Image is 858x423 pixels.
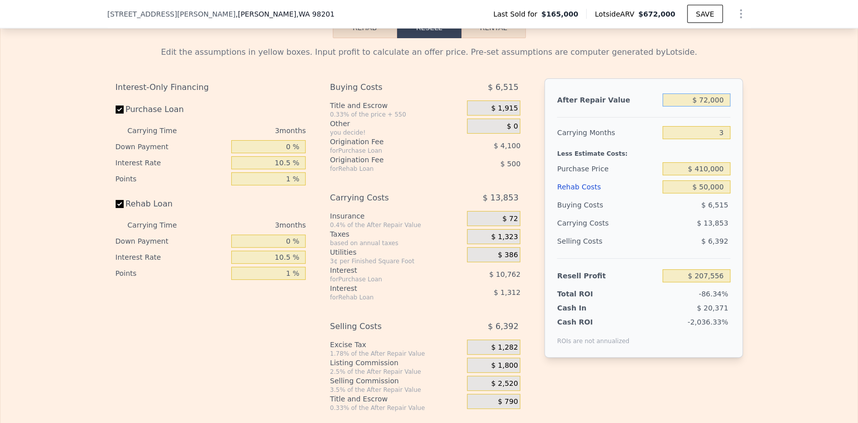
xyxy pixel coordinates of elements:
[330,350,463,358] div: 1.78% of the After Repair Value
[330,283,442,293] div: Interest
[330,211,463,221] div: Insurance
[330,137,442,147] div: Origination Fee
[330,129,463,137] div: you decide!
[330,221,463,229] div: 0.4% of the After Repair Value
[330,165,442,173] div: for Rehab Loan
[699,290,728,298] span: -86.34%
[116,171,228,187] div: Points
[116,200,124,208] input: Rehab Loan
[491,379,518,388] span: $ 2,520
[557,178,658,196] div: Rehab Costs
[491,104,518,113] span: $ 1,915
[330,119,463,129] div: Other
[330,340,463,350] div: Excise Tax
[330,318,442,336] div: Selling Costs
[116,233,228,249] div: Down Payment
[557,160,658,178] div: Purchase Price
[330,147,442,155] div: for Purchase Loan
[116,249,228,265] div: Interest Rate
[330,78,442,96] div: Buying Costs
[330,368,463,376] div: 2.5% of the After Repair Value
[330,247,463,257] div: Utilities
[330,155,442,165] div: Origination Fee
[491,361,518,370] span: $ 1,800
[330,394,463,404] div: Title and Escrow
[330,404,463,412] div: 0.33% of the After Repair Value
[330,293,442,301] div: for Rehab Loan
[197,217,306,233] div: 3 months
[557,232,658,250] div: Selling Costs
[197,123,306,139] div: 3 months
[557,317,629,327] div: Cash ROI
[330,358,463,368] div: Listing Commission
[489,270,520,278] span: $ 10,762
[116,78,306,96] div: Interest-Only Financing
[116,195,228,213] label: Rehab Loan
[330,189,442,207] div: Carrying Costs
[491,233,518,242] span: $ 1,323
[701,237,728,245] span: $ 6,392
[557,303,620,313] div: Cash In
[557,214,620,232] div: Carrying Costs
[493,9,541,19] span: Last Sold for
[116,265,228,281] div: Points
[697,219,728,227] span: $ 13,853
[330,229,463,239] div: Taxes
[494,142,520,150] span: $ 4,100
[128,123,193,139] div: Carrying Time
[488,318,518,336] span: $ 6,392
[330,265,442,275] div: Interest
[638,10,676,18] span: $672,000
[116,155,228,171] div: Interest Rate
[557,289,620,299] div: Total ROI
[507,122,518,131] span: $ 0
[557,196,658,214] div: Buying Costs
[488,78,518,96] span: $ 6,515
[688,318,728,326] span: -2,036.33%
[557,124,658,142] div: Carrying Months
[483,189,518,207] span: $ 13,853
[330,100,463,111] div: Title and Escrow
[330,275,442,283] div: for Purchase Loan
[236,9,335,19] span: , [PERSON_NAME]
[557,327,629,345] div: ROIs are not annualized
[697,304,728,312] span: $ 20,371
[498,251,518,260] span: $ 386
[330,111,463,119] div: 0.33% of the price + 550
[687,5,722,23] button: SAVE
[116,139,228,155] div: Down Payment
[541,9,579,19] span: $165,000
[595,9,638,19] span: Lotside ARV
[557,91,658,109] div: After Repair Value
[128,217,193,233] div: Carrying Time
[330,376,463,386] div: Selling Commission
[500,160,520,168] span: $ 500
[701,201,728,209] span: $ 6,515
[108,9,236,19] span: [STREET_ADDRESS][PERSON_NAME]
[116,100,228,119] label: Purchase Loan
[330,257,463,265] div: 3¢ per Finished Square Foot
[116,105,124,114] input: Purchase Loan
[330,239,463,247] div: based on annual taxes
[557,267,658,285] div: Resell Profit
[296,10,334,18] span: , WA 98201
[498,397,518,406] span: $ 790
[491,343,518,352] span: $ 1,282
[330,386,463,394] div: 3.5% of the After Repair Value
[557,142,730,160] div: Less Estimate Costs:
[731,4,751,24] button: Show Options
[116,46,743,58] div: Edit the assumptions in yellow boxes. Input profit to calculate an offer price. Pre-set assumptio...
[494,288,520,296] span: $ 1,312
[502,215,518,224] span: $ 72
